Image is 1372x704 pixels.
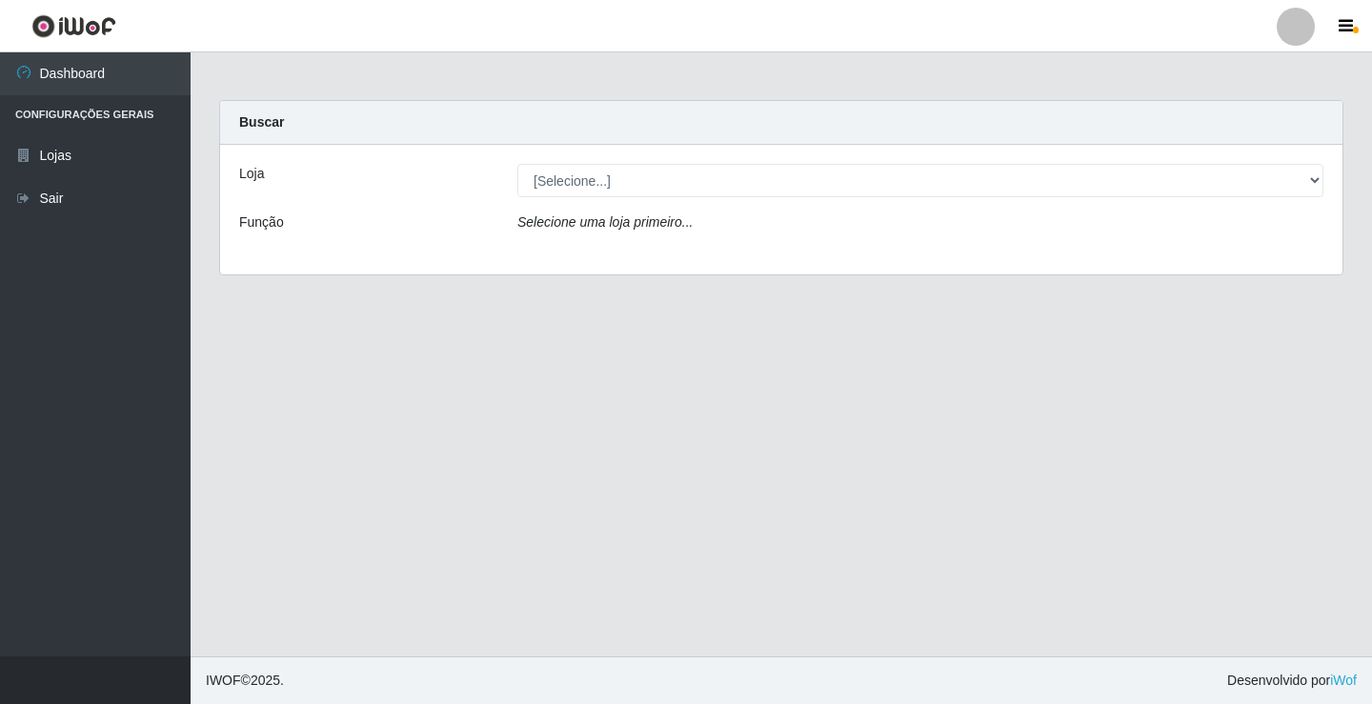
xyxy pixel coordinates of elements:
span: Desenvolvido por [1227,671,1357,691]
img: CoreUI Logo [31,14,116,38]
label: Loja [239,164,264,184]
span: © 2025 . [206,671,284,691]
span: IWOF [206,673,241,688]
label: Função [239,212,284,232]
a: iWof [1330,673,1357,688]
strong: Buscar [239,114,284,130]
i: Selecione uma loja primeiro... [517,214,693,230]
